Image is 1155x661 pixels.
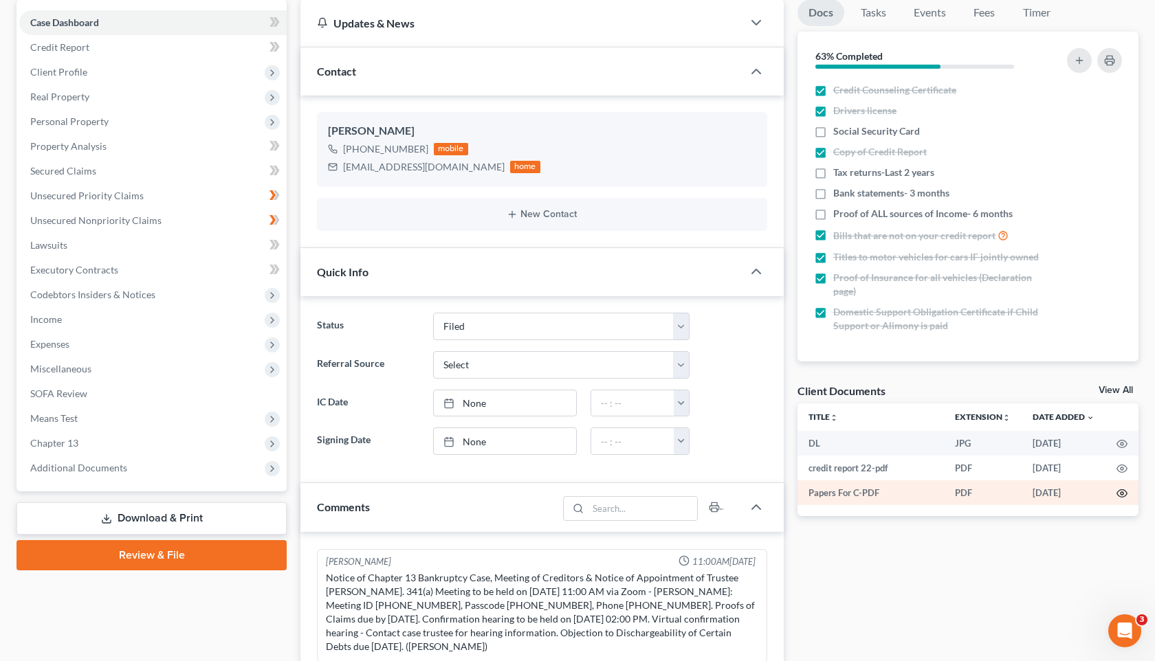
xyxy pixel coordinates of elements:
div: [PHONE_NUMBER] [343,142,428,156]
a: Case Dashboard [19,10,287,35]
a: Extensionunfold_more [955,412,1011,422]
span: Case Dashboard [30,16,99,28]
span: Codebtors Insiders & Notices [30,289,155,300]
strong: 63% Completed [815,50,883,62]
a: None [434,390,577,416]
a: None [434,428,577,454]
span: SOFA Review [30,388,87,399]
a: Property Analysis [19,134,287,159]
a: View All [1099,385,1133,395]
span: Unsecured Priority Claims [30,190,144,201]
span: Tax returns-Last 2 years [833,166,934,179]
span: Credit Counseling Certificate [833,83,956,97]
span: Titles to motor vehicles for cars IF jointly owned [833,250,1039,264]
span: Personal Property [30,115,109,127]
a: Date Added expand_more [1033,412,1094,422]
span: Drivers license [833,104,896,117]
div: Notice of Chapter 13 Bankruptcy Case, Meeting of Creditors & Notice of Appointment of Trustee [PE... [326,571,758,653]
td: [DATE] [1022,456,1105,480]
td: JPG [944,431,1022,456]
span: Additional Documents [30,462,127,473]
span: Expenses [30,338,69,350]
a: Unsecured Priority Claims [19,183,287,208]
div: [EMAIL_ADDRESS][DOMAIN_NAME] [343,160,505,174]
label: IC Date [310,390,426,417]
td: PDF [944,456,1022,480]
span: Executory Contracts [30,264,118,276]
span: Bills that are not on your credit report [833,229,995,243]
iframe: Intercom live chat [1108,614,1141,647]
a: Download & Print [16,502,287,535]
span: Comments [317,500,370,513]
div: Updates & News [317,16,726,30]
a: Titleunfold_more [808,412,838,422]
a: Lawsuits [19,233,287,258]
td: credit report 22-pdf [797,456,944,480]
span: Unsecured Nonpriority Claims [30,214,162,226]
span: Credit Report [30,41,89,53]
span: Lawsuits [30,239,67,251]
button: New Contact [328,209,756,220]
span: Proof of Insurance for all vehicles (Declaration page) [833,271,1042,298]
input: -- : -- [591,390,674,416]
div: mobile [434,143,468,155]
span: Miscellaneous [30,363,91,374]
span: Means Test [30,412,78,424]
span: Secured Claims [30,165,96,177]
td: PDF [944,480,1022,505]
span: Domestic Support Obligation Certificate if Child Support or Alimony is paid [833,305,1042,333]
i: unfold_more [1002,414,1011,422]
td: [DATE] [1022,480,1105,505]
label: Signing Date [310,427,426,455]
span: Contact [317,65,356,78]
a: Credit Report [19,35,287,60]
a: Unsecured Nonpriority Claims [19,208,287,233]
span: 3 [1136,614,1147,625]
i: expand_more [1086,414,1094,422]
span: Income [30,313,62,325]
span: 11:00AM[DATE] [692,555,756,568]
span: Property Analysis [30,140,107,152]
a: Secured Claims [19,159,287,183]
span: Bank statements- 3 months [833,186,949,200]
span: Quick Info [317,265,368,278]
a: SOFA Review [19,381,287,406]
span: Proof of ALL sources of Income- 6 months [833,207,1013,221]
div: home [510,161,540,173]
a: Review & File [16,540,287,570]
input: Search... [588,497,697,520]
span: Real Property [30,91,89,102]
span: Client Profile [30,66,87,78]
span: Copy of Credit Report [833,145,927,159]
input: -- : -- [591,428,674,454]
div: [PERSON_NAME] [328,123,756,139]
i: unfold_more [830,414,838,422]
div: [PERSON_NAME] [326,555,391,568]
span: Social Security Card [833,124,920,138]
span: Chapter 13 [30,437,78,449]
a: Executory Contracts [19,258,287,282]
td: Papers For C-PDF [797,480,944,505]
label: Status [310,313,426,340]
div: Client Documents [797,383,885,398]
td: [DATE] [1022,431,1105,456]
td: DL [797,431,944,456]
label: Referral Source [310,351,426,379]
